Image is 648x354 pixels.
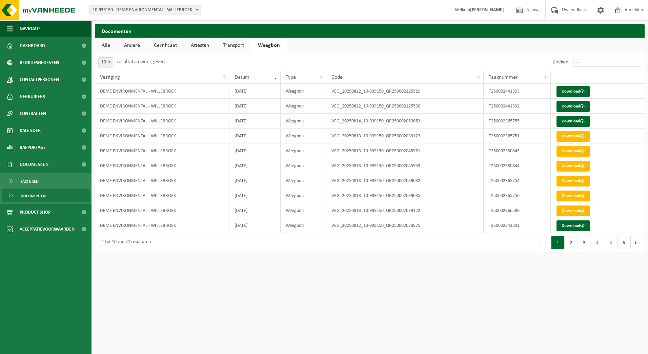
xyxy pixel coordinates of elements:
td: VEG_20250822_10-939150_QR250002125530 [326,99,484,114]
a: Download [556,101,590,112]
td: [DATE] [229,143,281,158]
span: Contactpersonen [20,71,59,88]
button: 2 [565,236,578,249]
td: [DATE] [229,203,281,218]
td: [DATE] [229,188,281,203]
label: resultaten weergeven [117,59,165,64]
td: VEG_20250814_10-939150_QR250002053853 [326,114,484,129]
a: Andere [117,38,147,53]
span: 10 [99,58,113,67]
td: Weegbon [281,99,326,114]
span: Bedrijfsgegevens [20,54,59,71]
td: DEME ENVIRONMENTAL - WILLEBROEK [95,84,229,99]
span: Rapportage [20,139,46,156]
span: Documenten [21,190,46,202]
td: VEG_20250813_10-939150_QR250002039122 [326,203,484,218]
a: Certificaat [147,38,184,53]
td: T250002380845 [484,143,551,158]
a: Download [556,220,590,231]
button: 1 [551,236,565,249]
span: Documenten [20,156,48,173]
td: T250002380844 [484,158,551,173]
td: T250002365754 [484,173,551,188]
span: Taaknummer [489,75,518,80]
h2: Documenten [95,24,645,37]
td: Weegbon [281,203,326,218]
a: Documenten [2,189,90,202]
td: [DATE] [229,99,281,114]
td: Weegbon [281,84,326,99]
button: 5 [604,236,617,249]
td: T250002365750 [484,188,551,203]
td: VEG_20250813_10-939150_QR250002039123 [326,129,484,143]
a: Download [556,191,590,201]
td: VEG_20250813_10-939150_QR250002045951 [326,143,484,158]
td: T250002365755 [484,114,551,129]
button: 6 [617,236,631,249]
a: Alle [95,38,117,53]
button: 3 [578,236,591,249]
a: Weegbon [251,38,287,53]
td: T250002441393 [484,84,551,99]
td: VEG_20250813_10-939150_QR250002045953 [326,158,484,173]
td: Weegbon [281,188,326,203]
td: DEME ENVIRONMENTAL - WILLEBROEK [95,203,229,218]
button: 4 [591,236,604,249]
td: [DATE] [229,114,281,129]
strong: [PERSON_NAME] [470,7,504,13]
td: [DATE] [229,158,281,173]
label: Zoeken: [553,59,570,65]
td: VEG_20250813_10-939150_QR250002039085 [326,188,484,203]
span: Facturen [21,175,39,188]
a: Download [556,161,590,172]
td: DEME ENVIRONMENTAL - WILLEBROEK [95,218,229,233]
a: Transport [216,38,251,53]
span: Product Shop [20,204,50,221]
span: 10 [98,57,113,67]
td: T250002366590 [484,203,551,218]
td: VEG_20250813_10-939150_QR250002039082 [326,173,484,188]
td: DEME ENVIRONMENTAL - WILLEBROEK [95,99,229,114]
td: Weegbon [281,129,326,143]
span: Type [286,75,296,80]
a: Download [556,131,590,142]
td: Weegbon [281,158,326,173]
button: Next [631,236,641,249]
td: Weegbon [281,143,326,158]
span: Contracten [20,105,46,122]
span: 10-939150 - DEME ENVIRONMENTAL - WILLEBROEK [90,5,201,15]
a: Download [556,205,590,216]
td: DEME ENVIRONMENTAL - WILLEBROEK [95,173,229,188]
td: DEME ENVIRONMENTAL - WILLEBROEK [95,143,229,158]
td: [DATE] [229,173,281,188]
a: Facturen [2,175,90,188]
td: Weegbon [281,218,326,233]
div: 1 tot 10 van 57 resultaten [98,236,151,249]
a: Download [556,116,590,127]
td: Weegbon [281,173,326,188]
span: Code [331,75,343,80]
td: DEME ENVIRONMENTAL - WILLEBROEK [95,114,229,129]
a: Download [556,146,590,157]
td: DEME ENVIRONMENTAL - WILLEBROEK [95,188,229,203]
td: [DATE] [229,218,281,233]
span: Vestiging [100,75,120,80]
span: Gebruikers [20,88,45,105]
span: Navigatie [20,20,41,37]
span: Datum [235,75,249,80]
a: Attesten [184,38,216,53]
td: T250002441392 [484,99,551,114]
td: [DATE] [229,129,281,143]
td: [DATE] [229,84,281,99]
td: VEG_20250812_10-939150_QR250002023875 [326,218,484,233]
td: DEME ENVIRONMENTAL - WILLEBROEK [95,158,229,173]
a: Download [556,86,590,97]
td: DEME ENVIRONMENTAL - WILLEBROEK [95,129,229,143]
a: Download [556,176,590,186]
td: Weegbon [281,114,326,129]
td: T250002365751 [484,129,551,143]
td: VEG_20250822_10-939150_QR250002125529 [326,84,484,99]
button: Previous [541,236,551,249]
span: Dashboard [20,37,45,54]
